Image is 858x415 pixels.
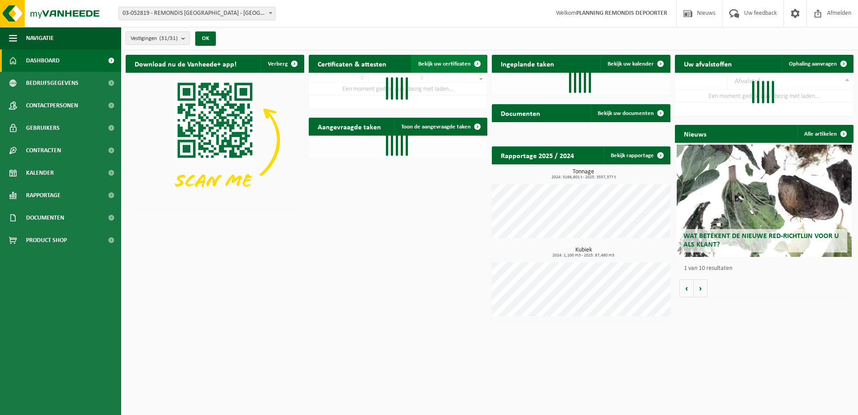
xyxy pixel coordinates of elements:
a: Ophaling aanvragen [782,55,853,73]
span: Bedrijfsgegevens [26,72,79,94]
count: (31/31) [159,35,178,41]
span: Documenten [26,207,64,229]
img: Download de VHEPlus App [126,73,304,207]
span: Wat betekent de nieuwe RED-richtlijn voor u als klant? [683,233,839,248]
button: Verberg [261,55,303,73]
span: Ophaling aanvragen [789,61,837,67]
a: Bekijk rapportage [604,146,670,164]
span: Bekijk uw documenten [598,110,654,116]
span: Vestigingen [131,32,178,45]
span: Contactpersonen [26,94,78,117]
h3: Kubiek [496,247,670,258]
span: Toon de aangevraagde taken [401,124,471,130]
h2: Aangevraagde taken [309,118,390,135]
span: Product Shop [26,229,67,252]
h2: Certificaten & attesten [309,55,395,72]
button: Vestigingen(31/31) [126,31,190,45]
h2: Uw afvalstoffen [675,55,741,72]
a: Bekijk uw certificaten [411,55,486,73]
a: Wat betekent de nieuwe RED-richtlijn voor u als klant? [677,145,852,257]
button: Vorige [679,279,694,297]
a: Bekijk uw documenten [591,104,670,122]
strong: PLANNING REMONDIS DEPOORTER [576,10,667,17]
span: Rapportage [26,184,61,207]
span: 2024: 1,100 m3 - 2025: 87,480 m3 [496,253,670,258]
p: 1 van 10 resultaten [684,265,849,272]
span: Navigatie [26,27,54,49]
a: Alle artikelen [797,125,853,143]
h3: Tonnage [496,169,670,180]
span: Gebruikers [26,117,60,139]
h2: Documenten [492,104,549,122]
h2: Rapportage 2025 / 2024 [492,146,583,164]
span: Bekijk uw kalender [608,61,654,67]
span: Bekijk uw certificaten [418,61,471,67]
span: Dashboard [26,49,60,72]
a: Toon de aangevraagde taken [394,118,486,136]
h2: Download nu de Vanheede+ app! [126,55,245,72]
span: Contracten [26,139,61,162]
span: Kalender [26,162,54,184]
button: OK [195,31,216,46]
h2: Nieuws [675,125,715,142]
span: 03-052819 - REMONDIS WEST-VLAANDEREN - OOSTENDE [118,7,276,20]
span: Verberg [268,61,288,67]
span: 03-052819 - REMONDIS WEST-VLAANDEREN - OOSTENDE [119,7,275,20]
h2: Ingeplande taken [492,55,563,72]
span: 2024: 5166,801 t - 2025: 3557,377 t [496,175,670,180]
a: Bekijk uw kalender [600,55,670,73]
button: Volgende [694,279,708,297]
